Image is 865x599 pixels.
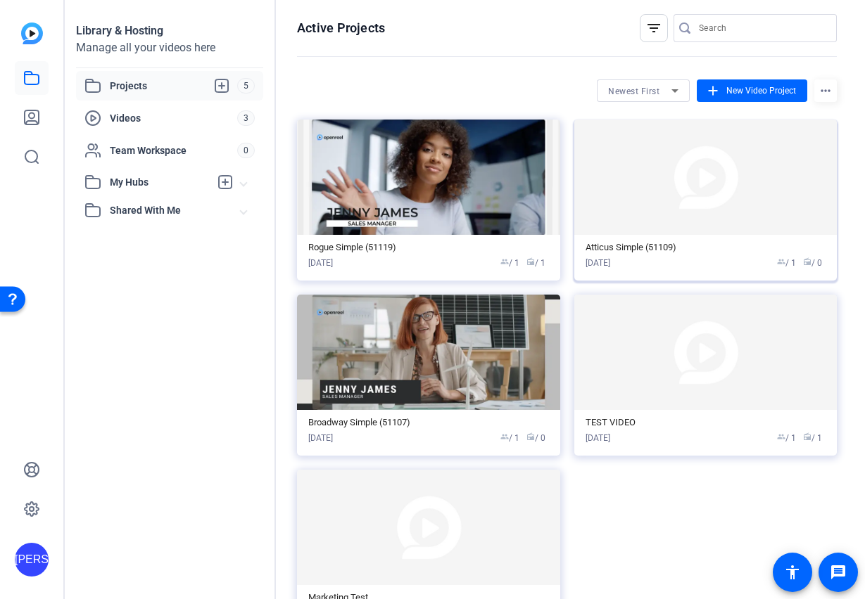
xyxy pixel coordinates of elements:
[110,143,237,157] span: Team Workspace
[110,203,241,218] span: Shared With Me
[777,257,796,269] span: / 1
[110,77,237,94] span: Projects
[500,257,519,269] span: / 1
[500,257,509,266] span: group
[297,120,560,235] img: Project thumbnail
[726,84,796,97] span: New Video Project
[15,543,49,577] div: [PERSON_NAME]
[308,417,549,428] div: Broadway Simple (51107)
[76,22,263,39] div: Library & Hosting
[803,257,822,269] span: / 0
[110,175,210,190] span: My Hubs
[297,20,385,37] h1: Active Projects
[308,432,333,444] div: [DATE]
[586,257,610,269] div: [DATE]
[777,432,796,444] span: / 1
[237,110,255,126] span: 3
[697,79,807,102] button: New Video Project
[500,432,519,444] span: / 1
[645,20,662,37] mat-icon: filter_list
[308,257,333,269] div: [DATE]
[803,432,822,444] span: / 1
[76,39,263,56] div: Manage all your videos here
[76,196,263,224] mat-expansion-panel-header: Shared With Me
[297,470,560,585] img: Project thumbnail
[526,257,545,269] span: / 1
[500,432,509,441] span: group
[21,22,43,44] img: blue-gradient.svg
[814,79,837,102] mat-icon: more_horiz
[586,242,826,253] div: Atticus Simple (51109)
[526,432,535,441] span: radio
[574,120,838,235] img: Project thumbnail
[777,257,785,266] span: group
[705,83,721,98] mat-icon: add
[699,20,826,37] input: Search
[784,564,801,581] mat-icon: accessibility
[830,564,847,581] mat-icon: message
[803,257,812,266] span: radio
[586,417,826,428] div: TEST VIDEO
[526,257,535,266] span: radio
[297,295,560,410] img: Project thumbnail
[586,432,610,444] div: [DATE]
[608,86,659,96] span: Newest First
[237,143,255,158] span: 0
[76,168,263,196] mat-expansion-panel-header: My Hubs
[308,242,549,253] div: Rogue Simple (51119)
[110,111,237,125] span: Videos
[574,295,838,410] img: Project thumbnail
[803,432,812,441] span: radio
[777,432,785,441] span: group
[526,432,545,444] span: / 0
[237,78,255,94] span: 5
